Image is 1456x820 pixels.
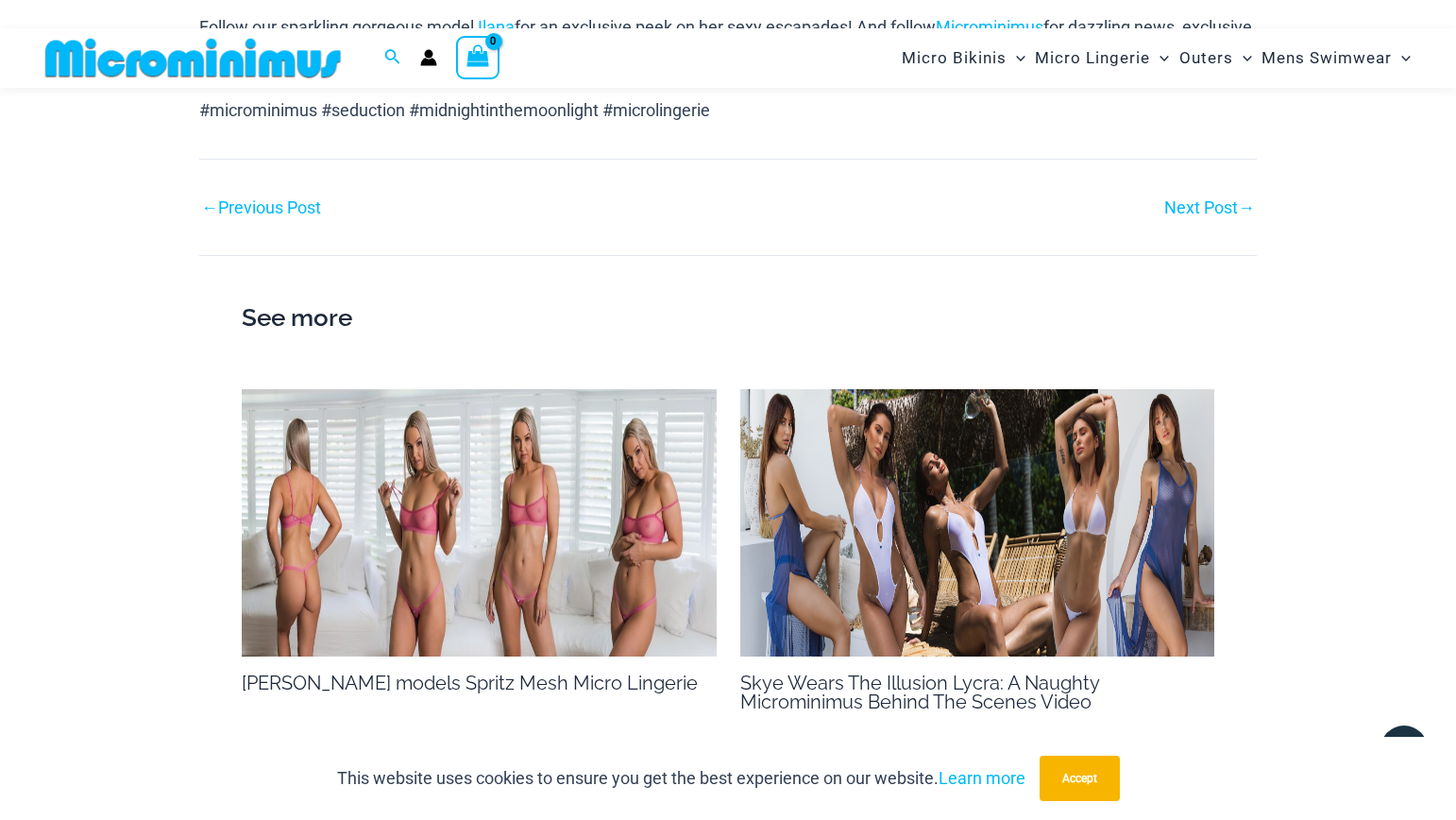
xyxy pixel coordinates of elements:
[1007,34,1025,82] span: Menu Toggle
[1035,34,1150,82] span: Micro Lingerie
[1257,34,1415,82] a: Mens SwimwearMenu ToggleMenu Toggle
[1175,34,1257,82] a: OutersMenu ToggleMenu Toggle
[939,768,1025,788] a: Learn more
[936,17,1043,37] a: Microminimus
[1179,34,1233,82] span: Outers
[1233,34,1252,82] span: Menu Toggle
[1150,34,1169,82] span: Menu Toggle
[242,389,717,657] img: MM BTS Sammy 2000 x 700 Thumbnail 1
[1392,34,1411,82] span: Menu Toggle
[199,96,1257,125] p: #microminimus #seduction #midnightinthemoonlight #microlingerie
[201,199,321,216] a: ←Previous Post
[201,197,218,217] span: ←
[478,17,515,37] a: Ilana
[420,49,437,66] a: Account icon link
[1261,34,1392,82] span: Mens Swimwear
[242,672,698,694] a: [PERSON_NAME] models Spritz Mesh Micro Lingerie
[897,34,1030,82] a: Micro BikinisMenu ToggleMenu Toggle
[1238,197,1255,217] span: →
[38,37,348,79] img: MM SHOP LOGO FLAT
[1164,199,1255,216] a: Next Post→
[384,46,401,70] a: Search icon link
[740,389,1215,657] img: SKYE 2000 x 700 Thumbnail
[902,34,1007,82] span: Micro Bikinis
[456,36,499,79] a: View Shopping Cart, empty
[242,299,1214,338] h2: See more
[1040,756,1120,801] button: Accept
[740,672,1099,713] a: Skye Wears The Illusion Lycra: A Naughty Microminimus Behind The Scenes Video
[199,13,1257,69] p: Follow our sparkling gorgeous model, for an exclusive peek on her sexy escapades! And follow for ...
[337,764,1025,793] p: This website uses cookies to ensure you get the best experience on our website.
[199,159,1257,222] nav: Post navigation
[1030,34,1174,82] a: Micro LingerieMenu ToggleMenu Toggle
[894,31,1418,85] nav: Site Navigation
